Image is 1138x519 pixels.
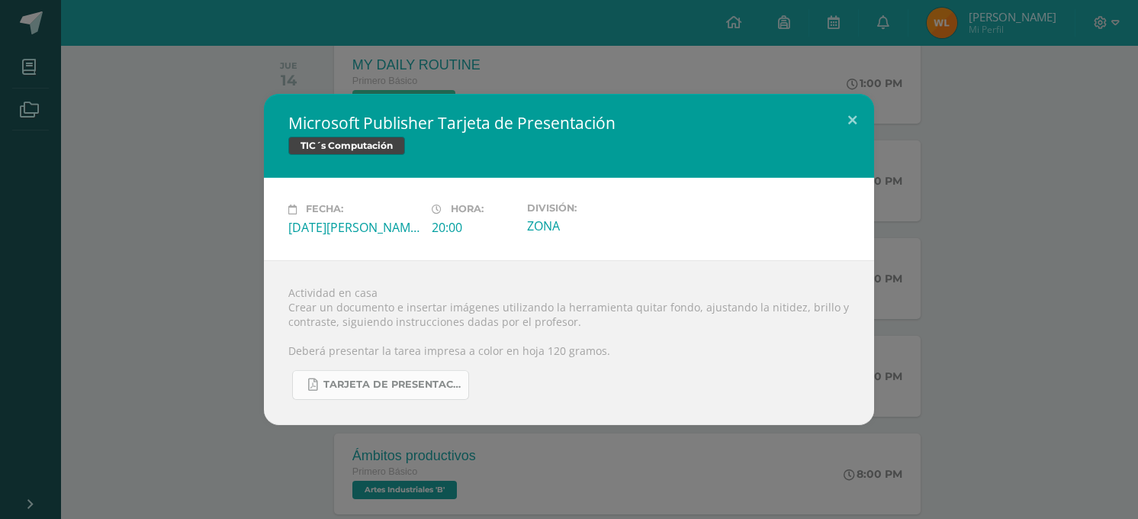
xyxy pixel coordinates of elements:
span: TIC´s Computación [288,137,405,155]
div: 20:00 [432,219,515,236]
a: TARJETA DE PRESENTACIÓN PRIMERO BÁSICO.pdf [292,370,469,400]
span: TARJETA DE PRESENTACIÓN PRIMERO BÁSICO.pdf [323,379,461,391]
button: Close (Esc) [831,94,874,146]
h2: Microsoft Publisher Tarjeta de Presentación [288,112,850,134]
div: Actividad en casa Crear un documento e insertar imágenes utilizando la herramienta quitar fondo, ... [264,260,874,425]
div: ZONA [527,218,658,234]
span: Fecha: [306,204,343,215]
label: División: [527,202,658,214]
div: [DATE][PERSON_NAME] [288,219,420,236]
span: Hora: [451,204,484,215]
